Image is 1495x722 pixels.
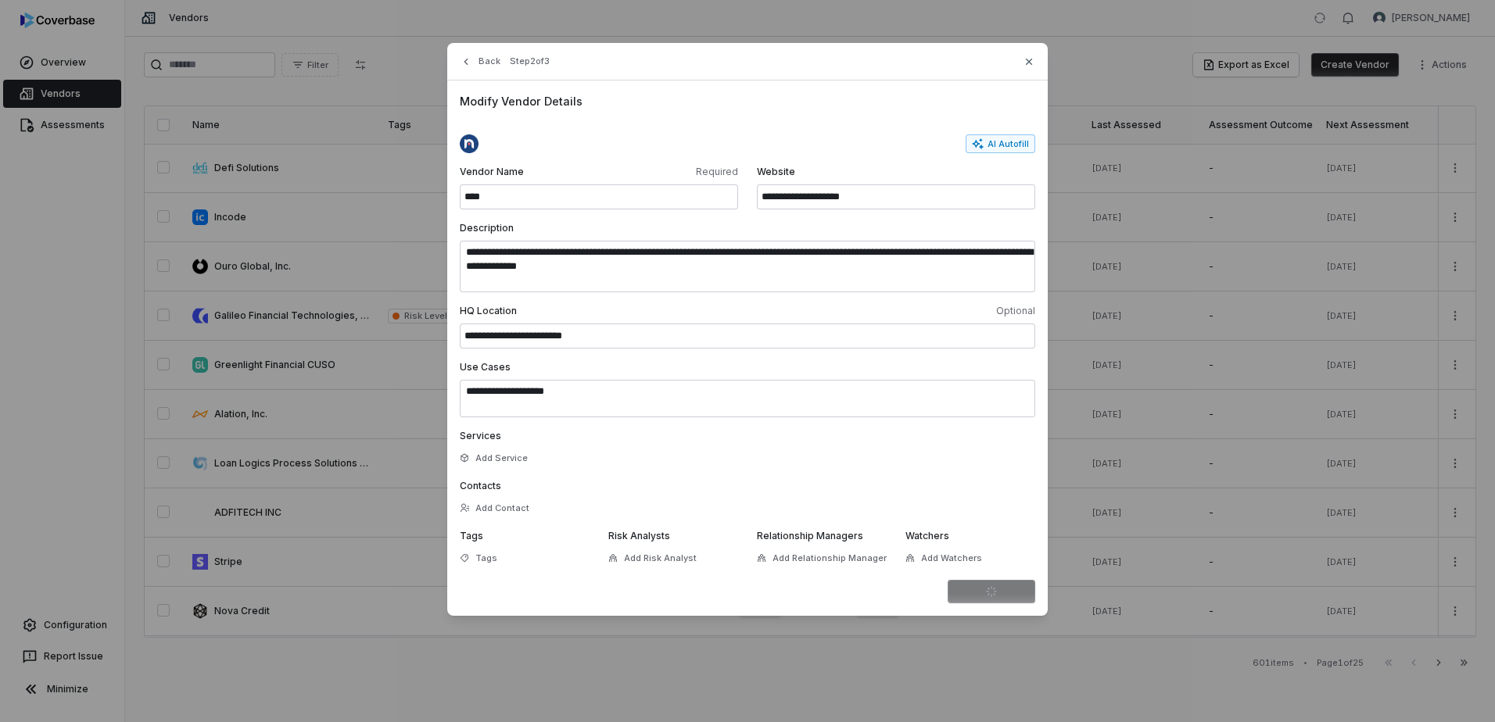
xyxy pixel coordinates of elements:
span: Services [460,430,501,441]
button: Add Contact [455,494,534,522]
span: Website [757,166,1035,178]
button: Add Service [455,444,532,472]
span: Tags [460,530,483,541]
span: Modify Vendor Details [460,93,1035,109]
span: Use Cases [460,361,511,373]
span: Required [602,166,738,178]
span: Vendor Name [460,166,596,178]
span: Step 2 of 3 [510,55,550,67]
span: Description [460,222,514,234]
span: Tags [475,552,497,564]
span: Contacts [460,480,501,491]
button: Add Watchers [901,544,987,572]
span: Add Relationship Manager [773,552,887,564]
span: Risk Analysts [608,530,670,541]
button: Back [455,48,505,76]
span: Relationship Managers [757,530,863,541]
span: Watchers [905,530,949,541]
span: Optional [751,305,1035,317]
span: Add Risk Analyst [624,552,697,564]
button: AI Autofill [966,134,1035,153]
span: HQ Location [460,305,744,317]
